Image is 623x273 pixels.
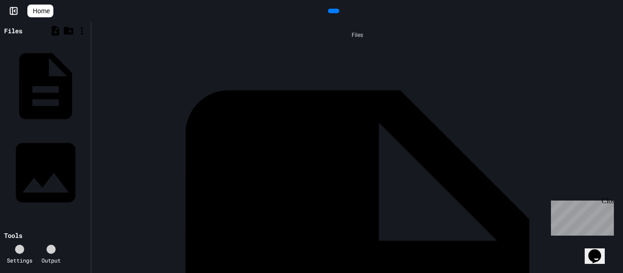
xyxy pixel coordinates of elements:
div: Files [96,26,618,44]
span: Home [33,6,50,15]
div: Settings [7,256,32,264]
iframe: chat widget [585,237,614,264]
a: Home [27,5,53,17]
div: Files [4,26,22,36]
div: Output [42,256,61,264]
div: Chat with us now!Close [4,4,63,58]
div: Tools [4,231,22,240]
iframe: chat widget [547,197,614,236]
